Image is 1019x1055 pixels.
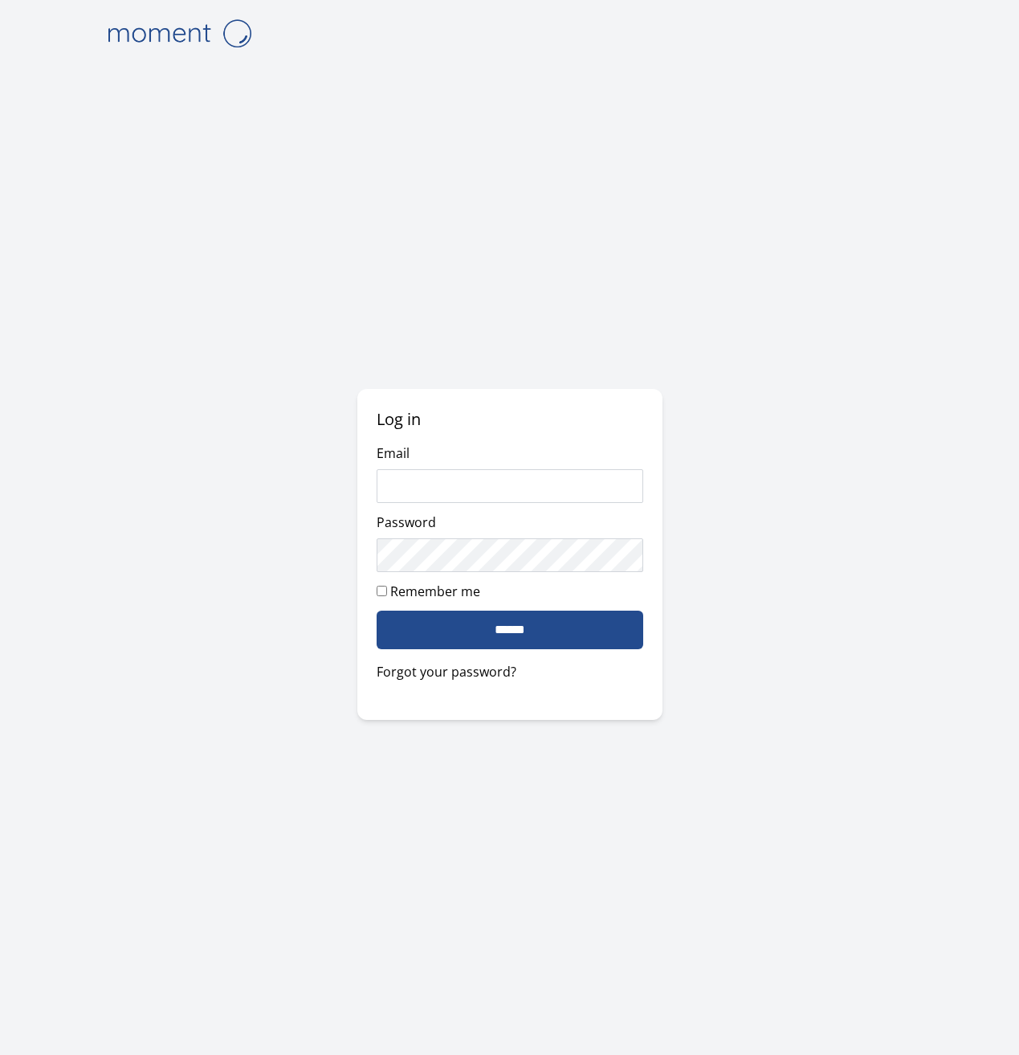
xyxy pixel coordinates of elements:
[377,662,643,681] a: Forgot your password?
[377,444,410,462] label: Email
[390,583,480,600] label: Remember me
[377,513,436,531] label: Password
[99,13,259,54] img: logo-4e3dc11c47720685a147b03b5a06dd966a58ff35d612b21f08c02c0306f2b779.png
[377,408,643,431] h2: Log in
